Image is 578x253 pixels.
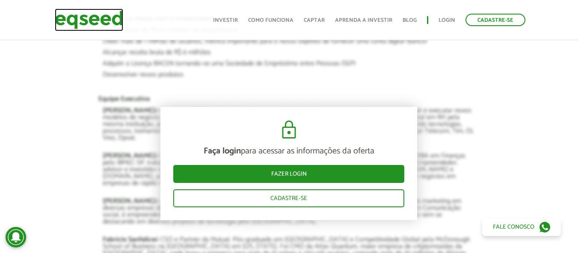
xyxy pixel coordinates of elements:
[204,144,241,158] strong: Faça login
[248,18,293,23] a: Como funciona
[335,18,392,23] a: Aprenda a investir
[482,218,561,236] a: Fale conosco
[173,146,404,156] p: para acessar as informações da oferta
[55,9,123,31] img: EqSeed
[213,18,238,23] a: Investir
[465,14,525,26] a: Cadastre-se
[439,18,455,23] a: Login
[304,18,325,23] a: Captar
[173,189,404,207] a: Cadastre-se
[279,120,299,140] img: cadeado.svg
[173,165,404,183] a: Fazer login
[403,18,417,23] a: Blog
